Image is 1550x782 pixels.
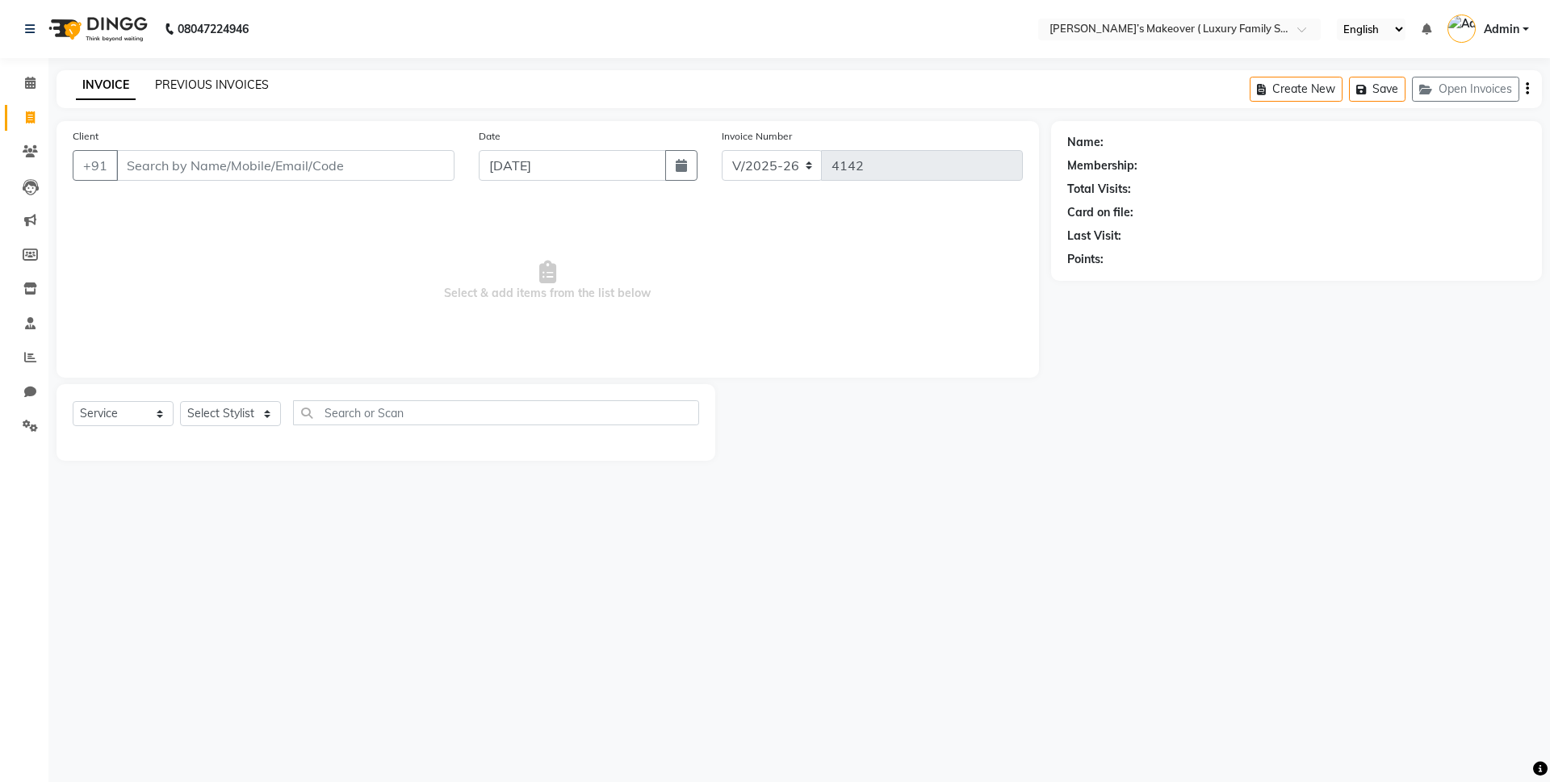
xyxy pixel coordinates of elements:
button: Create New [1250,77,1343,102]
label: Date [479,129,501,144]
span: Admin [1484,21,1519,38]
div: Total Visits: [1067,181,1131,198]
img: logo [41,6,152,52]
div: Points: [1067,251,1104,268]
a: PREVIOUS INVOICES [155,77,269,92]
img: Admin [1447,15,1476,43]
b: 08047224946 [178,6,249,52]
input: Search or Scan [293,400,699,425]
span: Select & add items from the list below [73,200,1023,362]
label: Client [73,129,98,144]
button: +91 [73,150,118,181]
a: INVOICE [76,71,136,100]
button: Save [1349,77,1405,102]
div: Card on file: [1067,204,1133,221]
label: Invoice Number [722,129,792,144]
button: Open Invoices [1412,77,1519,102]
div: Membership: [1067,157,1137,174]
div: Last Visit: [1067,228,1121,245]
div: Name: [1067,134,1104,151]
input: Search by Name/Mobile/Email/Code [116,150,455,181]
